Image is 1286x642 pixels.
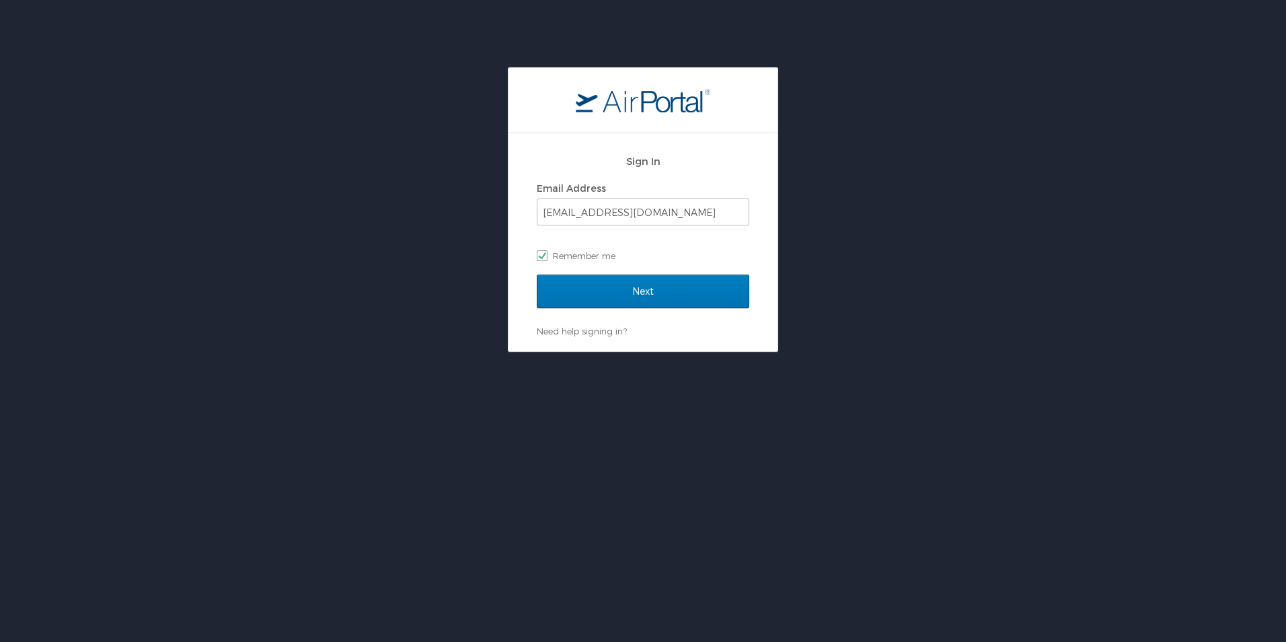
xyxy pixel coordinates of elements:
img: logo [576,88,710,112]
label: Email Address [537,182,606,194]
input: Next [537,275,749,308]
label: Remember me [537,246,749,266]
h2: Sign In [537,153,749,169]
a: Need help signing in? [537,326,627,336]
